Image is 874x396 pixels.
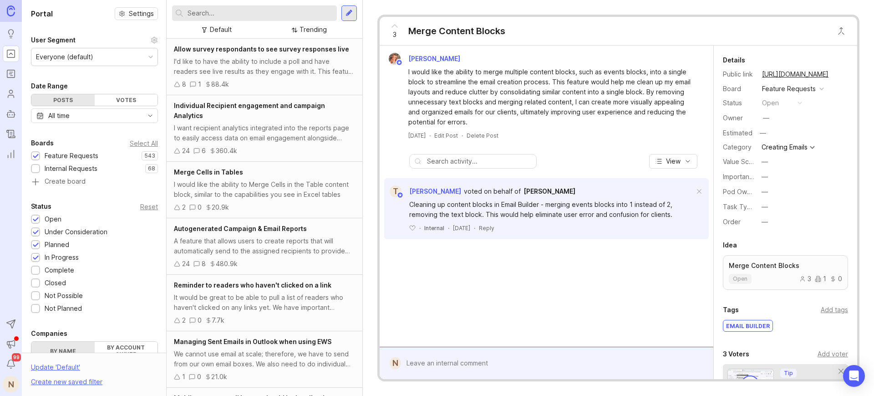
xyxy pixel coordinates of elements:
p: Tip [784,370,793,377]
a: Users [3,86,19,102]
p: 543 [144,152,155,159]
div: Idea [723,240,737,251]
a: Individual Recipient engagement and campaign AnalyticsI want recipient analytics integrated into ... [167,95,362,162]
div: Tags [723,304,739,315]
span: Allow survey respondants to see survey responses live [174,45,349,53]
div: · [474,224,475,232]
span: [PERSON_NAME] [408,55,460,62]
a: [URL][DOMAIN_NAME] [759,68,831,80]
a: Reminder to readers who haven't clicked on a linkIt would be great to be able to pull a list of r... [167,275,362,331]
div: 0 [198,315,202,325]
div: Open Intercom Messenger [843,365,865,387]
div: 21.0k [211,372,227,382]
div: 3 [799,276,811,282]
div: 8 [202,259,206,269]
label: Order [723,218,741,226]
div: 0 [198,202,202,212]
div: · [429,132,431,139]
div: Cleaning up content blocks in Email Builder - merging events blocks into 1 instead of 2, removing... [409,200,694,220]
button: Announcements [3,336,19,352]
div: Companies [31,328,67,339]
a: [PERSON_NAME] [523,186,575,196]
a: T[PERSON_NAME] [384,185,461,197]
span: [PERSON_NAME] [409,187,461,195]
div: Default [210,25,232,35]
div: 360.4k [216,146,237,156]
span: Merge Cells in Tables [174,168,243,176]
div: Creating Emails [762,144,808,150]
div: · [419,224,421,232]
div: Planned [45,240,69,250]
a: Autogenerated Campaign & Email ReportsA feature that allows users to create reports that will aut... [167,218,362,275]
span: Reminder to readers who haven't clicked on a link [174,281,331,289]
div: Complete [45,265,74,275]
img: Bronwen W [386,53,404,65]
div: Open [45,214,61,224]
a: [DATE] [408,132,426,139]
div: Public link [723,69,755,79]
span: View [666,157,681,166]
div: 1 [198,79,201,89]
a: Create board [31,178,158,186]
a: Reporting [3,146,19,162]
div: · [448,224,449,232]
div: Edit Post [434,132,458,139]
span: open [733,275,747,283]
div: A feature that allows users to create reports that will automatically send to the assigned recipi... [174,236,355,256]
div: — [757,127,769,139]
p: 68 [148,165,155,172]
div: — [763,113,769,123]
button: N [3,376,19,392]
div: 6 [202,146,206,156]
a: Ideas [3,26,19,42]
div: Feature Requests [45,151,98,161]
a: Changelog [3,126,19,142]
div: Votes [95,94,158,106]
div: We cannot use email at scale; therefore, we have to send from our own email boxes. We also need t... [174,349,355,369]
label: Task Type [723,203,755,211]
div: I'd like to have the ability to include a poll and have readers see live results as they engage w... [174,57,355,77]
span: Managing Sent Emails in Outlook when using EWS [174,338,331,345]
span: 3 [393,30,396,40]
div: T [390,185,401,197]
h1: Portal [31,8,53,19]
div: 480.9k [216,259,238,269]
div: Reply [479,224,494,232]
div: · [462,132,463,139]
div: 3 Voters [723,349,749,360]
label: Pod Ownership [723,188,769,195]
div: I want recipient analytics integrated into the reports page to easily access data on email engage... [174,123,355,143]
span: [PERSON_NAME] [523,187,575,195]
input: Search activity... [427,156,532,166]
div: User Segment [31,35,76,46]
div: 24 [182,259,190,269]
div: Internal [424,224,444,232]
a: Settings [115,7,158,20]
div: It would be great to be able to pull a list of readers who haven't clicked on any links yet. We h... [174,293,355,313]
div: I would like the ability to Merge Cells in the Table content block, similar to the capabilities y... [174,180,355,200]
img: member badge [396,59,402,66]
img: Canny Home [7,5,15,16]
div: voted on behalf of [464,186,521,196]
button: Send to Autopilot [3,316,19,332]
div: — [762,187,768,197]
div: Category [723,142,755,152]
div: Delete Post [467,132,498,139]
div: 88.4k [211,79,229,89]
a: Portal [3,46,19,62]
time: [DATE] [453,225,470,231]
label: Importance [723,173,757,180]
div: Under Consideration [45,227,107,237]
div: N [390,357,401,369]
div: 20.9k [212,202,229,212]
div: Merge Content Blocks [408,25,505,37]
div: Status [31,201,51,212]
div: Trending [300,25,327,35]
div: Posts [31,94,95,106]
div: 24 [182,146,190,156]
a: Bronwen W[PERSON_NAME] [383,53,467,65]
div: 0 [197,372,201,382]
svg: toggle icon [143,112,158,119]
